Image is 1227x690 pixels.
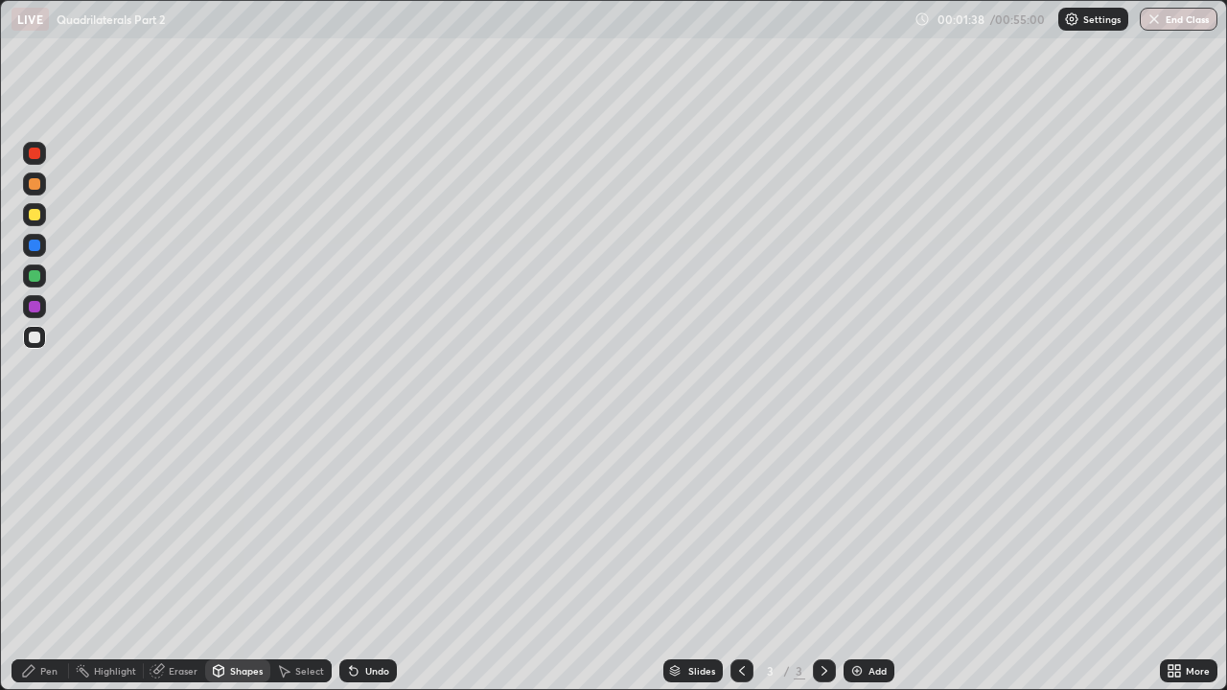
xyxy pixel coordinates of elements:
div: 3 [794,662,805,679]
div: Shapes [230,666,263,676]
img: class-settings-icons [1064,11,1079,27]
div: More [1186,666,1210,676]
img: add-slide-button [849,663,865,678]
div: Add [868,666,887,676]
div: Select [295,666,324,676]
div: 3 [761,665,780,677]
div: Pen [40,666,58,676]
img: end-class-cross [1146,11,1162,27]
div: Slides [688,666,715,676]
button: End Class [1140,8,1217,31]
div: Highlight [94,666,136,676]
p: LIVE [17,11,43,27]
p: Settings [1083,14,1121,24]
div: / [784,665,790,677]
div: Eraser [169,666,197,676]
div: Undo [365,666,389,676]
p: Quadrilaterals Part 2 [57,11,165,27]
